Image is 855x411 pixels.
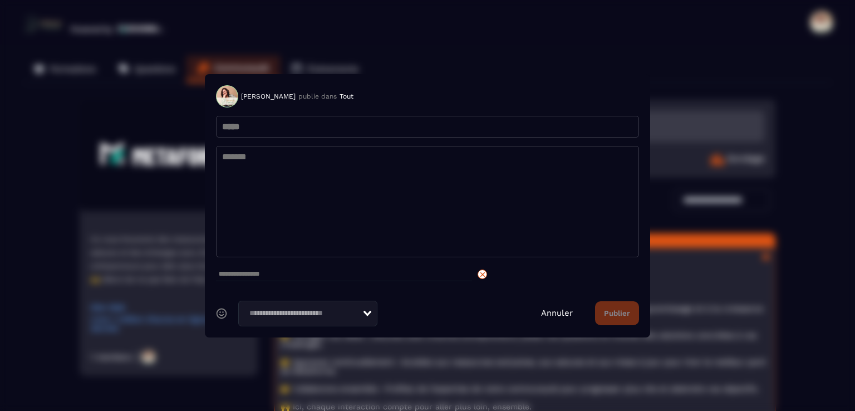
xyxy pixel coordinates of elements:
input: Search for option [245,307,362,320]
a: Annuler [541,308,573,318]
span: Tout [340,92,353,100]
div: Search for option [238,301,377,326]
span: [PERSON_NAME] [241,92,296,100]
span: publie dans [298,92,337,100]
button: Publier [595,301,639,325]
